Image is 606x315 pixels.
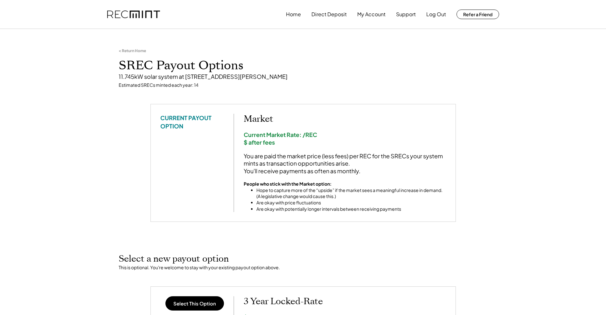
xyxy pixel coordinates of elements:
button: Home [286,8,301,21]
strong: People who stick with the Market option: [244,181,331,187]
h1: SREC Payout Options [119,58,488,73]
button: Refer a Friend [456,10,499,19]
button: My Account [357,8,386,21]
div: 11.745kW solar system at [STREET_ADDRESS][PERSON_NAME] [119,73,488,80]
button: Direct Deposit [311,8,347,21]
div: This is optional. You're welcome to stay with your existing payout option above. [119,264,488,271]
li: Are okay with potentially longer intervals between receiving payments [256,206,446,212]
li: Are okay with price fluctuations [256,200,446,206]
button: Select This Option [165,296,224,311]
h2: Market [244,114,446,125]
h2: 3 Year Locked-Rate [244,296,446,307]
div: CURRENT PAYOUT OPTION [160,114,224,130]
img: recmint-logotype%403x.png [107,10,160,18]
div: You are paid the market price (less fees) per REC for the SRECs your system mints as transaction ... [244,152,446,175]
button: Support [396,8,416,21]
div: Current Market Rate: /REC $ after fees [244,131,446,146]
div: < Return Home [119,48,146,53]
h2: Select a new payout option [119,254,488,264]
li: Hope to capture more of the “upside” if the market sees a meaningful increase in demand. (A legis... [256,187,446,200]
button: Log Out [426,8,446,21]
div: Estimated SRECs minted each year: 14 [119,82,488,88]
